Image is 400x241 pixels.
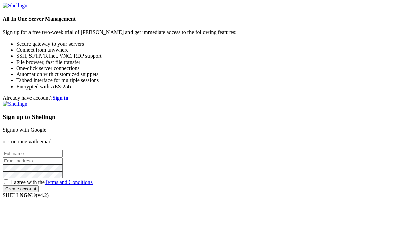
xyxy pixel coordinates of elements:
span: 4.2.0 [36,192,49,198]
li: SSH, SFTP, Telnet, VNC, RDP support [16,53,397,59]
li: Automation with customized snippets [16,71,397,77]
input: Full name [3,150,63,157]
img: Shellngn [3,101,27,107]
p: or continue with email: [3,139,397,145]
input: I agree with theTerms and Conditions [4,179,8,184]
li: File browser, fast file transfer [16,59,397,65]
b: NGN [20,192,32,198]
a: Sign in [53,95,69,101]
h4: All In One Server Management [3,16,397,22]
input: Email address [3,157,63,164]
li: Tabbed interface for multiple sessions [16,77,397,83]
p: Sign up for a free two-week trial of [PERSON_NAME] and get immediate access to the following feat... [3,29,397,35]
a: Signup with Google [3,127,46,133]
h3: Sign up to Shellngn [3,113,397,121]
span: I agree with the [11,179,93,185]
li: Secure gateway to your servers [16,41,397,47]
img: Shellngn [3,3,27,9]
li: Encrypted with AES-256 [16,83,397,90]
li: One-click server connections [16,65,397,71]
li: Connect from anywhere [16,47,397,53]
span: SHELL © [3,192,49,198]
input: Create account [3,185,39,192]
a: Terms and Conditions [45,179,93,185]
div: Already have account? [3,95,397,101]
